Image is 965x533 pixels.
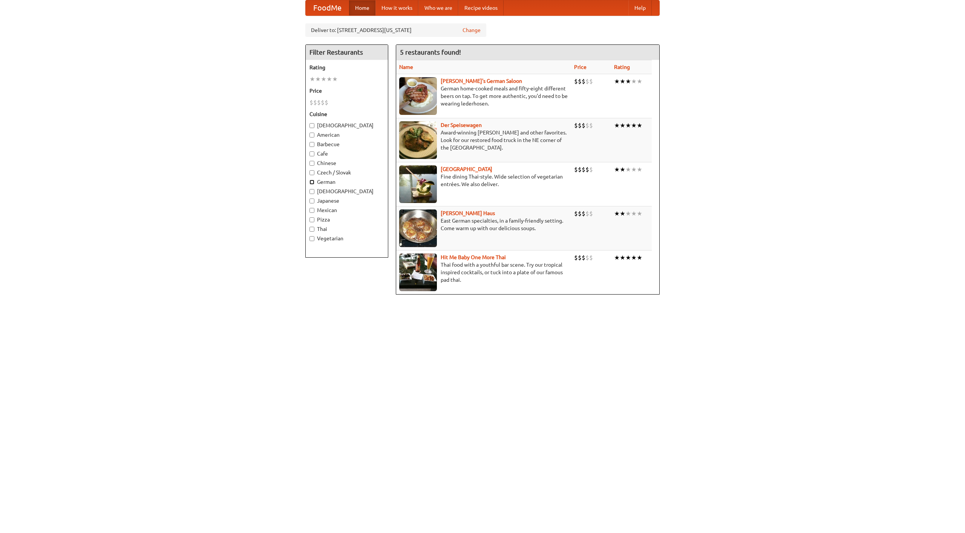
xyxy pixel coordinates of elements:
li: $ [313,98,317,107]
h5: Rating [309,64,384,71]
li: ★ [326,75,332,83]
li: $ [574,121,578,130]
a: Change [463,26,481,34]
li: $ [589,209,593,218]
li: $ [325,98,328,107]
input: Chinese [309,161,314,166]
li: $ [589,165,593,174]
li: ★ [614,165,620,174]
li: ★ [631,254,637,262]
p: Fine dining Thai-style. Wide selection of vegetarian entrées. We also deliver. [399,173,568,188]
input: [DEMOGRAPHIC_DATA] [309,123,314,128]
label: Mexican [309,206,384,214]
label: Japanese [309,197,384,205]
a: Name [399,64,413,70]
li: ★ [637,254,642,262]
li: $ [578,254,582,262]
li: $ [317,98,321,107]
li: ★ [614,121,620,130]
li: $ [574,254,578,262]
label: Vegetarian [309,235,384,242]
li: $ [574,165,578,174]
a: Help [628,0,652,15]
li: ★ [309,75,315,83]
li: $ [585,121,589,130]
input: Barbecue [309,142,314,147]
li: ★ [614,209,620,218]
label: [DEMOGRAPHIC_DATA] [309,122,384,129]
li: $ [578,77,582,86]
p: German home-cooked meals and fifty-eight different beers on tap. To get more authentic, you'd nee... [399,85,568,107]
li: ★ [620,165,625,174]
input: Thai [309,227,314,232]
input: American [309,133,314,137]
div: Deliver to: [STREET_ADDRESS][US_STATE] [305,23,486,37]
label: Barbecue [309,141,384,148]
li: ★ [625,77,631,86]
img: kohlhaus.jpg [399,209,437,247]
li: $ [585,254,589,262]
b: Hit Me Baby One More Thai [441,254,506,260]
a: Price [574,64,587,70]
li: $ [574,209,578,218]
a: [GEOGRAPHIC_DATA] [441,166,492,172]
input: Czech / Slovak [309,170,314,175]
li: $ [578,121,582,130]
li: ★ [614,254,620,262]
img: esthers.jpg [399,77,437,115]
label: German [309,178,384,186]
li: $ [589,121,593,130]
li: ★ [614,77,620,86]
li: $ [578,209,582,218]
a: Recipe videos [458,0,504,15]
label: Thai [309,225,384,233]
a: FoodMe [306,0,349,15]
li: ★ [625,254,631,262]
input: Mexican [309,208,314,213]
li: ★ [620,121,625,130]
li: $ [582,209,585,218]
input: Vegetarian [309,236,314,241]
label: Cafe [309,150,384,157]
input: Cafe [309,151,314,156]
li: $ [582,77,585,86]
li: $ [589,254,593,262]
label: [DEMOGRAPHIC_DATA] [309,188,384,195]
h5: Cuisine [309,110,384,118]
li: ★ [637,121,642,130]
li: ★ [321,75,326,83]
li: $ [585,209,589,218]
input: Japanese [309,199,314,203]
li: ★ [625,209,631,218]
li: ★ [625,121,631,130]
li: $ [585,165,589,174]
li: ★ [315,75,321,83]
li: $ [309,98,313,107]
li: ★ [637,77,642,86]
img: babythai.jpg [399,254,437,291]
a: [PERSON_NAME] Haus [441,210,495,216]
li: ★ [631,121,637,130]
li: $ [589,77,593,86]
li: $ [582,165,585,174]
li: $ [585,77,589,86]
p: Award-winning [PERSON_NAME] and other favorites. Look for our restored food truck in the NE corne... [399,129,568,151]
a: Who we are [418,0,458,15]
a: [PERSON_NAME]'s German Saloon [441,78,522,84]
a: Der Speisewagen [441,122,482,128]
li: ★ [637,165,642,174]
li: ★ [631,77,637,86]
label: Pizza [309,216,384,223]
input: Pizza [309,217,314,222]
ng-pluralize: 5 restaurants found! [400,49,461,56]
a: Home [349,0,375,15]
li: $ [582,121,585,130]
li: $ [582,254,585,262]
label: American [309,131,384,139]
input: German [309,180,314,185]
img: speisewagen.jpg [399,121,437,159]
li: ★ [631,165,637,174]
a: How it works [375,0,418,15]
